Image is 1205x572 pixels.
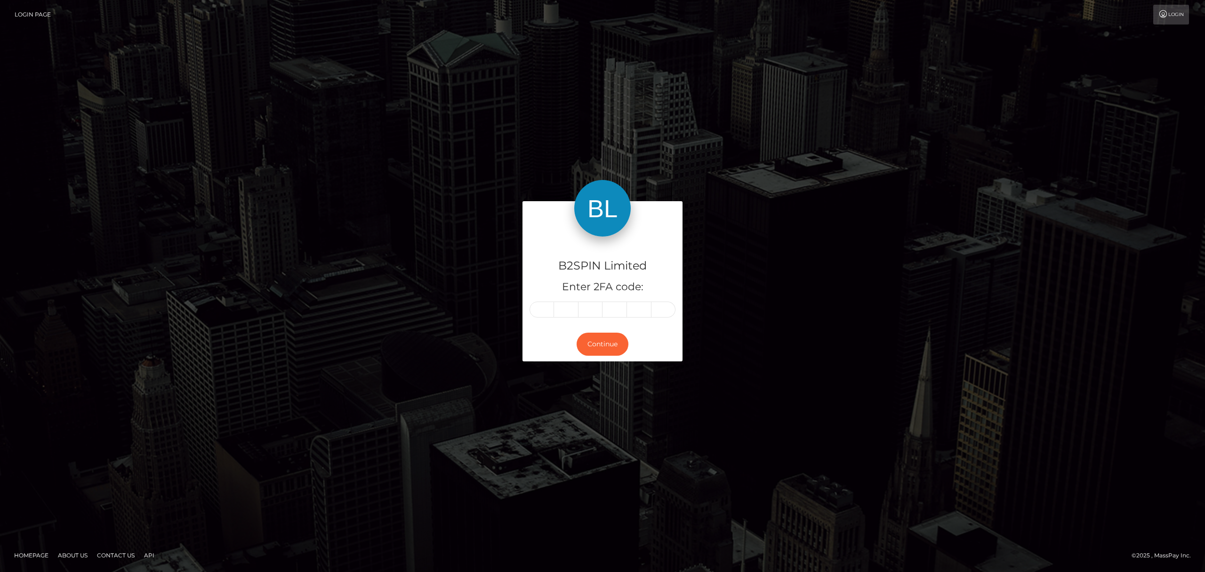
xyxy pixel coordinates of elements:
a: About Us [54,548,91,563]
button: Continue [577,333,628,356]
a: API [140,548,158,563]
h4: B2SPIN Limited [530,258,675,274]
a: Login Page [15,5,51,25]
h5: Enter 2FA code: [530,280,675,294]
img: B2SPIN Limited [574,180,631,237]
a: Login [1153,5,1189,25]
a: Homepage [10,548,52,563]
a: Contact Us [93,548,138,563]
div: © 2025 , MassPay Inc. [1132,550,1198,561]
